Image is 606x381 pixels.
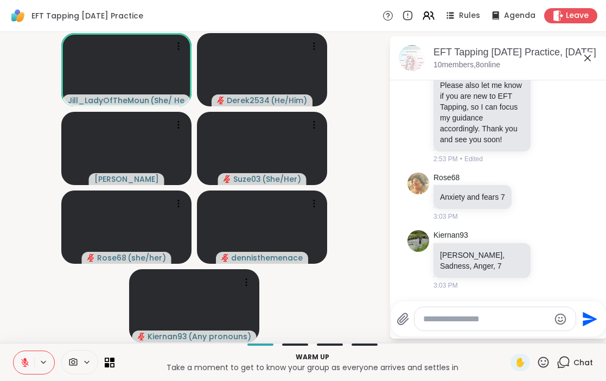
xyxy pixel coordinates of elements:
[504,10,535,21] span: Agenda
[433,281,458,290] span: 3:03 PM
[188,331,251,342] span: ( Any pronouns )
[433,60,500,71] p: 10 members, 8 online
[224,175,231,183] span: audio-muted
[121,362,504,373] p: Take a moment to get to know your group as everyone arrives and settles in
[576,307,601,331] button: Send
[433,173,460,183] a: Rose68
[460,154,462,164] span: •
[433,230,468,241] a: Kiernan93
[566,10,589,21] span: Leave
[148,331,187,342] span: Kiernan93
[31,10,143,21] span: EFT Tapping [DATE] Practice
[459,10,480,21] span: Rules
[233,174,261,185] span: Suze03
[423,314,550,325] textarea: Type your message
[138,333,145,340] span: audio-muted
[121,352,504,362] p: Warm up
[440,250,524,271] p: [PERSON_NAME], Sadness, Anger, 7
[399,45,425,71] img: EFT Tapping Sunday Practice, Sep 14
[227,95,270,106] span: Derek2534
[271,95,307,106] span: ( He/Him )
[554,313,567,326] button: Emoji picker
[127,252,166,263] span: ( she/her )
[573,357,593,368] span: Chat
[221,254,229,262] span: audio-muted
[440,192,505,202] p: Anxiety and fears 7
[407,173,429,194] img: https://sharewell-space-live.sfo3.digitaloceanspaces.com/user-generated/cd3f7208-5c1d-4ded-b9f4-9...
[433,154,458,164] span: 2:53 PM
[68,95,149,106] span: Jill_LadyOfTheMountain
[217,97,225,104] span: audio-muted
[94,174,159,185] span: [PERSON_NAME]
[231,252,303,263] span: dennisthemenace
[150,95,185,106] span: ( She/ Her )
[262,174,301,185] span: ( She/Her )
[87,254,95,262] span: audio-muted
[515,356,526,369] span: ✋
[407,230,429,252] img: https://sharewell-space-live.sfo3.digitaloceanspaces.com/user-generated/873ac522-b5c6-4ded-8bd5-c...
[433,46,598,59] div: EFT Tapping [DATE] Practice, [DATE]
[9,7,27,25] img: ShareWell Logomark
[464,154,483,164] span: Edited
[433,212,458,221] span: 3:03 PM
[97,252,126,263] span: Rose68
